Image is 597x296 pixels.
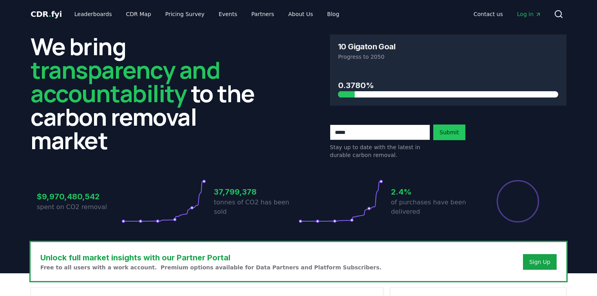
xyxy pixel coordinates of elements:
[338,53,558,61] p: Progress to 2050
[517,10,541,18] span: Log in
[338,43,395,51] h3: 10 Gigaton Goal
[330,143,430,159] p: Stay up to date with the latest in durable carbon removal.
[391,198,476,217] p: of purchases have been delivered
[212,7,243,21] a: Events
[120,7,157,21] a: CDR Map
[40,264,382,271] p: Free to all users with a work account. Premium options available for Data Partners and Platform S...
[159,7,211,21] a: Pricing Survey
[391,186,476,198] h3: 2.4%
[511,7,548,21] a: Log in
[37,202,121,212] p: spent on CO2 removal
[529,258,550,266] a: Sign Up
[37,191,121,202] h3: $9,970,480,542
[40,252,382,264] h3: Unlock full market insights with our Partner Portal
[31,9,62,20] a: CDR.fyi
[467,7,548,21] nav: Main
[31,54,220,109] span: transparency and accountability
[214,198,298,217] p: tonnes of CO2 has been sold
[245,7,280,21] a: Partners
[68,7,118,21] a: Leaderboards
[31,9,62,19] span: CDR fyi
[68,7,346,21] nav: Main
[433,125,465,140] button: Submit
[467,7,509,21] a: Contact us
[282,7,319,21] a: About Us
[49,9,51,19] span: .
[338,79,558,91] h3: 0.3780%
[496,179,540,223] div: Percentage of sales delivered
[214,186,298,198] h3: 37,799,378
[31,34,267,152] h2: We bring to the carbon removal market
[321,7,346,21] a: Blog
[523,254,557,270] button: Sign Up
